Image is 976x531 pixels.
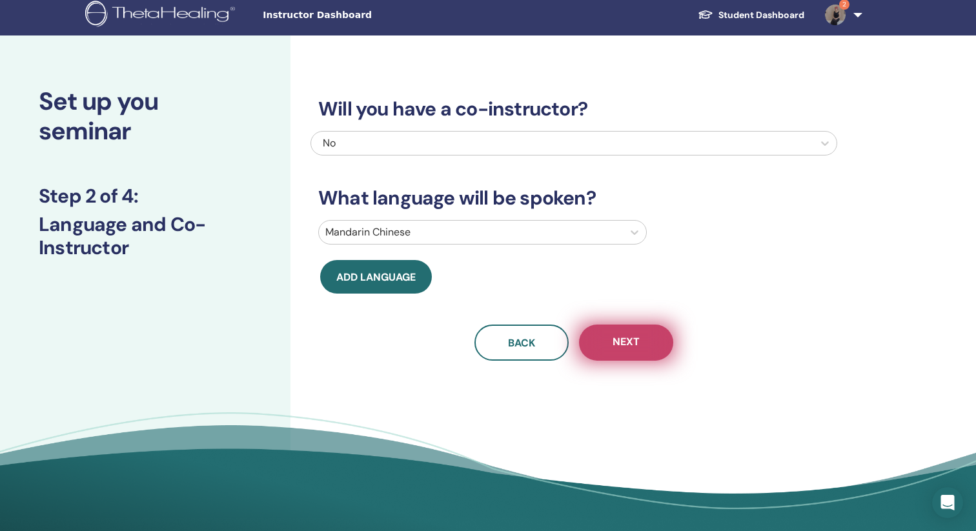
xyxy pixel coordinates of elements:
span: Instructor Dashboard [263,8,456,22]
h3: Language and Co-Instructor [39,213,252,259]
h3: Step 2 of 4 : [39,185,252,208]
h2: Set up you seminar [39,87,252,146]
div: Open Intercom Messenger [932,487,963,518]
button: Add language [320,260,432,294]
span: Back [508,336,535,350]
img: default.jpg [825,5,846,25]
h3: Will you have a co-instructor? [310,97,837,121]
span: Next [613,335,640,351]
button: Back [474,325,569,361]
a: Student Dashboard [687,3,815,27]
h3: What language will be spoken? [310,186,837,210]
img: logo.png [85,1,239,30]
button: Next [579,325,673,361]
img: graduation-cap-white.svg [698,9,713,20]
span: No [323,136,336,150]
span: Add language [336,270,416,284]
